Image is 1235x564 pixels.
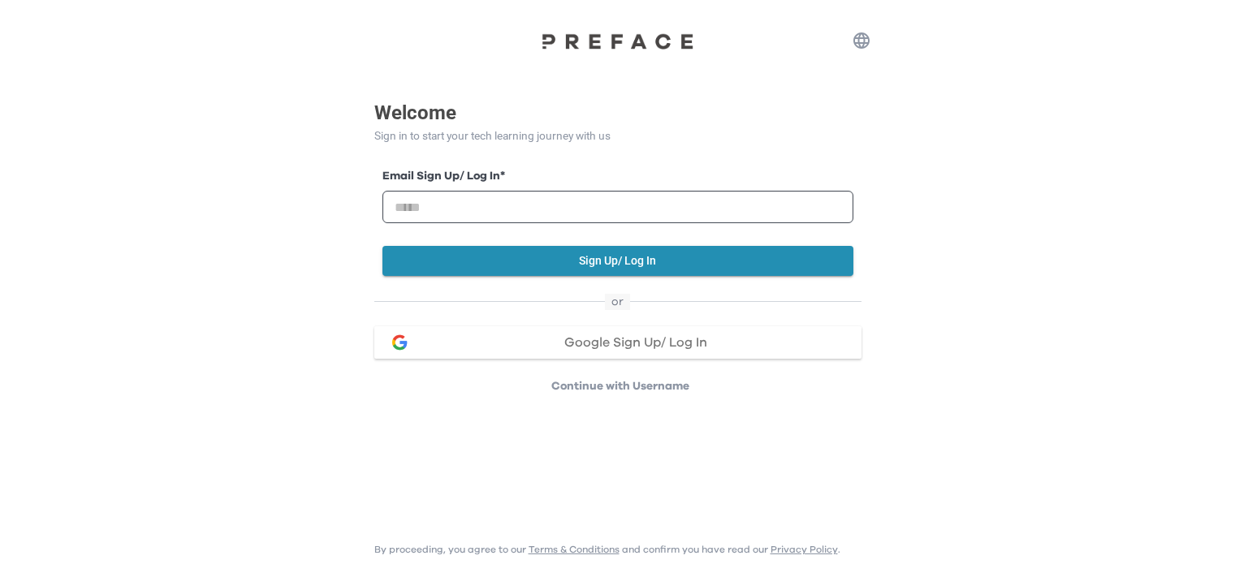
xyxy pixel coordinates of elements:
[529,545,620,554] a: Terms & Conditions
[382,246,853,276] button: Sign Up/ Log In
[379,378,861,394] p: Continue with Username
[564,336,707,349] span: Google Sign Up/ Log In
[374,127,861,144] p: Sign in to start your tech learning journey with us
[382,168,853,185] label: Email Sign Up/ Log In *
[374,98,861,127] p: Welcome
[374,326,861,359] button: google loginGoogle Sign Up/ Log In
[390,333,409,352] img: google login
[605,294,630,310] span: or
[771,545,838,554] a: Privacy Policy
[537,32,699,50] img: Preface Logo
[374,543,840,556] p: By proceeding, you agree to our and confirm you have read our .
